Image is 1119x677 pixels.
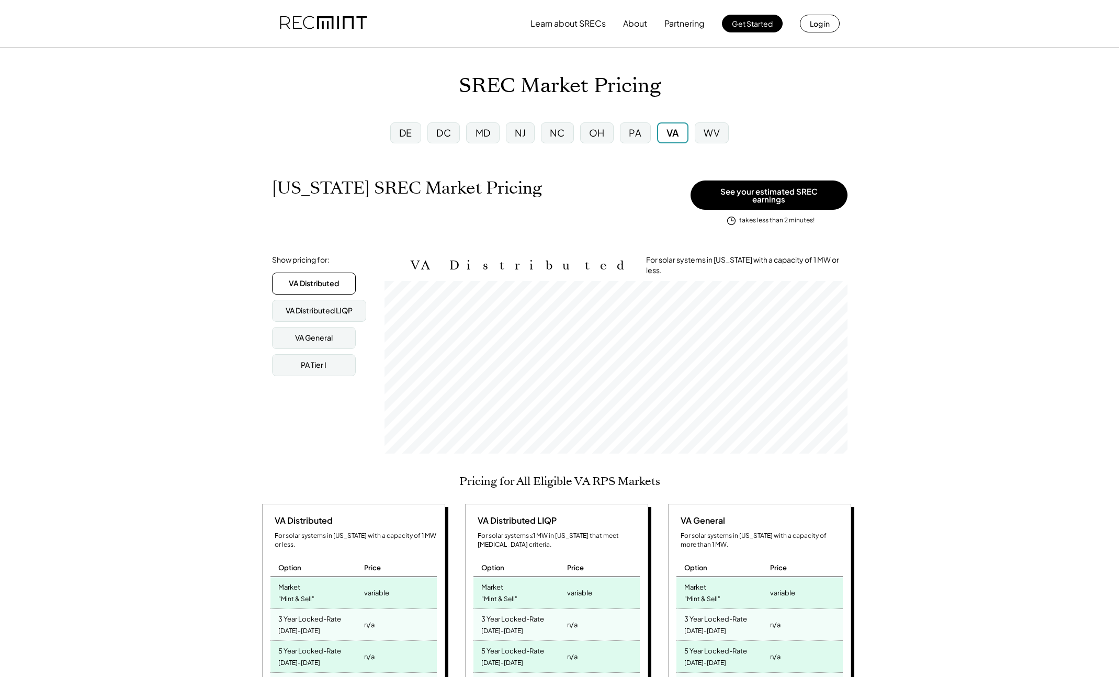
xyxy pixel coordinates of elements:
[364,649,375,664] div: n/a
[364,617,375,632] div: n/a
[684,612,747,624] div: 3 Year Locked-Rate
[481,656,523,670] div: [DATE]-[DATE]
[481,563,504,572] div: Option
[481,612,544,624] div: 3 Year Locked-Rate
[436,126,451,139] div: DC
[684,656,726,670] div: [DATE]-[DATE]
[770,617,781,632] div: n/a
[550,126,564,139] div: NC
[623,13,647,34] button: About
[567,617,578,632] div: n/a
[684,592,720,606] div: "Mint & Sell"
[629,126,641,139] div: PA
[530,13,606,34] button: Learn about SRECs
[289,278,339,289] div: VA Distributed
[278,644,341,656] div: 5 Year Locked-Rate
[722,15,783,32] button: Get Started
[272,178,542,198] h1: [US_STATE] SREC Market Pricing
[301,360,326,370] div: PA Tier I
[704,126,720,139] div: WV
[364,585,389,600] div: variable
[684,644,747,656] div: 5 Year Locked-Rate
[691,180,847,210] button: See your estimated SREC earnings
[459,475,660,488] h2: Pricing for All Eligible VA RPS Markets
[770,649,781,664] div: n/a
[481,592,517,606] div: "Mint & Sell"
[481,624,523,638] div: [DATE]-[DATE]
[739,216,815,225] div: takes less than 2 minutes!
[646,255,847,275] div: For solar systems in [US_STATE] with a capacity of 1 MW or less.
[666,126,679,139] div: VA
[364,563,381,572] div: Price
[770,563,787,572] div: Price
[411,258,630,273] h2: VA Distributed
[278,624,320,638] div: [DATE]-[DATE]
[278,580,300,592] div: Market
[800,15,840,32] button: Log in
[681,532,843,549] div: For solar systems in [US_STATE] with a capacity of more than 1 MW.
[278,656,320,670] div: [DATE]-[DATE]
[459,74,661,98] h1: SREC Market Pricing
[684,563,707,572] div: Option
[515,126,526,139] div: NJ
[567,563,584,572] div: Price
[589,126,605,139] div: OH
[473,515,557,526] div: VA Distributed LIQP
[278,592,314,606] div: "Mint & Sell"
[567,649,578,664] div: n/a
[295,333,333,343] div: VA General
[399,126,412,139] div: DE
[478,532,640,549] div: For solar systems ≤1 MW in [US_STATE] that meet [MEDICAL_DATA] criteria.
[481,644,544,656] div: 5 Year Locked-Rate
[280,6,367,41] img: recmint-logotype%403x.png
[272,255,330,265] div: Show pricing for:
[481,580,503,592] div: Market
[684,624,726,638] div: [DATE]-[DATE]
[278,612,341,624] div: 3 Year Locked-Rate
[684,580,706,592] div: Market
[270,515,333,526] div: VA Distributed
[278,563,301,572] div: Option
[567,585,592,600] div: variable
[275,532,437,549] div: For solar systems in [US_STATE] with a capacity of 1 MW or less.
[676,515,725,526] div: VA General
[664,13,705,34] button: Partnering
[476,126,491,139] div: MD
[770,585,795,600] div: variable
[286,306,353,316] div: VA Distributed LIQP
